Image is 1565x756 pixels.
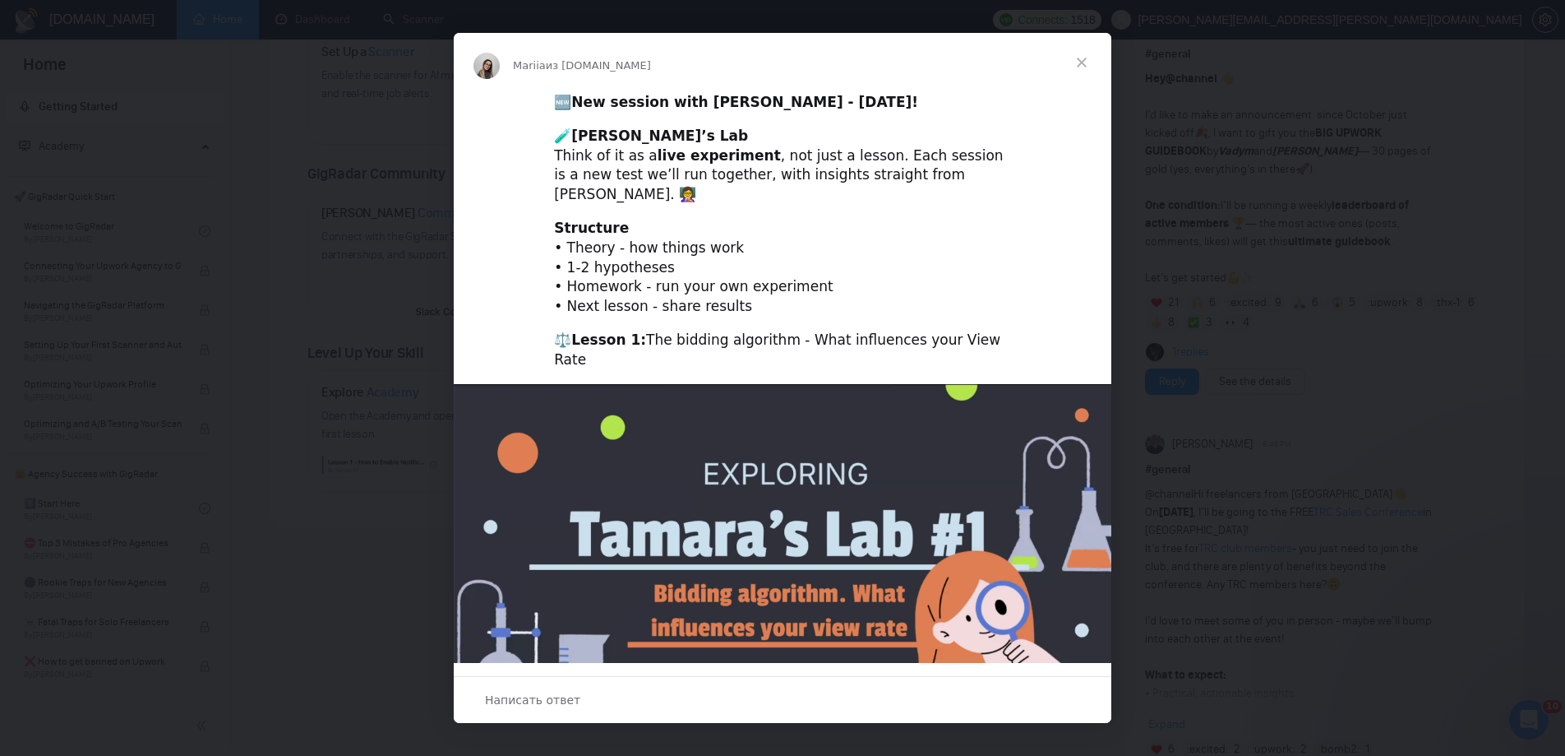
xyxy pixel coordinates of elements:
[554,93,1011,113] div: 🆕
[513,59,546,72] span: Mariia
[1052,33,1111,92] span: Закрыть
[658,147,781,164] b: live experiment
[554,219,1011,317] div: • Theory - how things work • 1-2 hypotheses • Homework - run your own experiment • Next lesson - ...
[571,128,748,144] b: [PERSON_NAME]’s Lab
[473,53,500,79] img: Profile image for Mariia
[554,220,629,236] b: Structure
[546,59,651,72] span: из [DOMAIN_NAME]
[571,94,918,110] b: New session with [PERSON_NAME] - [DATE]!
[554,127,1011,205] div: 🧪 Think of it as a , not just a lesson. Each session is a new test we’ll run together, with insig...
[454,676,1111,723] div: Открыть разговор и ответить
[485,689,580,711] span: Написать ответ
[571,332,646,348] b: Lesson 1:
[554,331,1011,370] div: ⚖️ The bidding algorithm - What influences your View Rate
